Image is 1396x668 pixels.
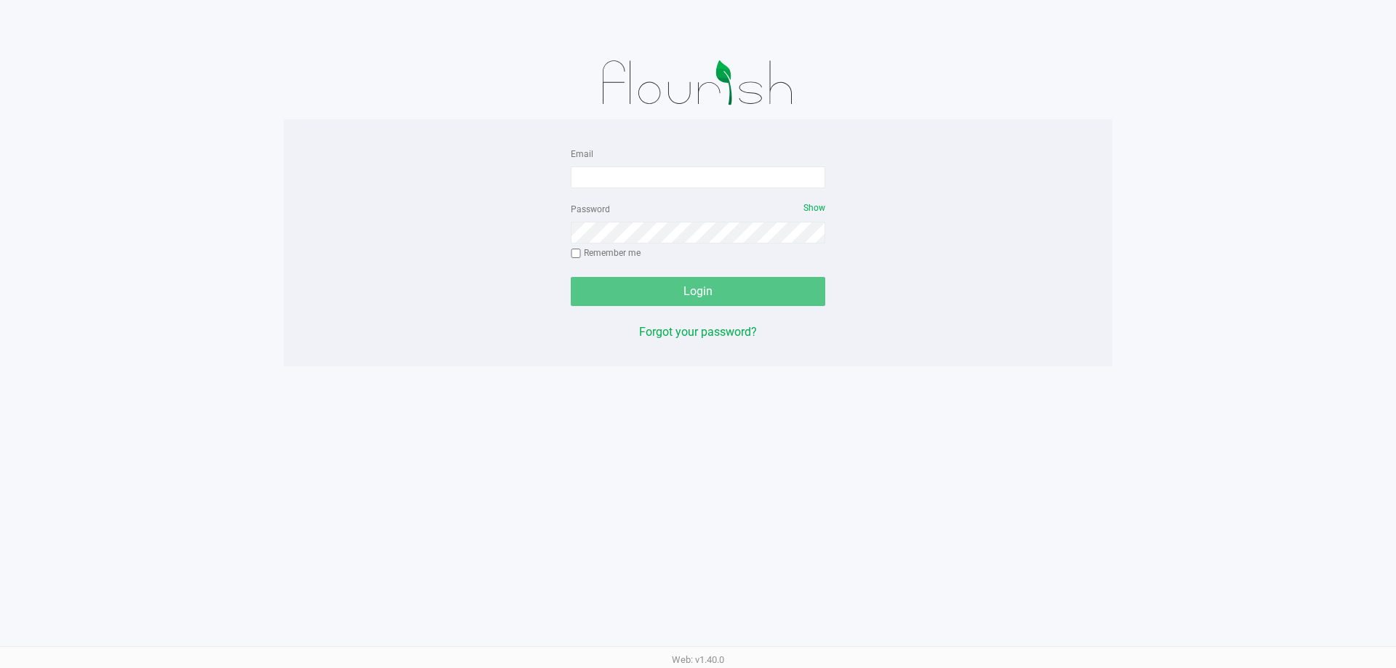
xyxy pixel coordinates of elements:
span: Show [803,203,825,213]
label: Email [571,148,593,161]
label: Remember me [571,246,641,259]
input: Remember me [571,249,581,259]
button: Forgot your password? [639,323,757,341]
span: Web: v1.40.0 [672,654,724,665]
label: Password [571,203,610,216]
